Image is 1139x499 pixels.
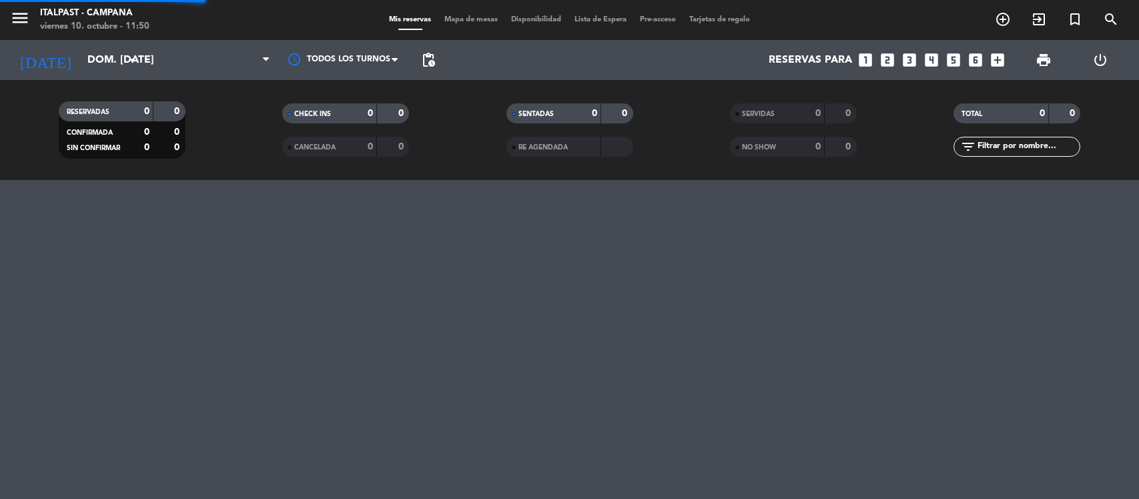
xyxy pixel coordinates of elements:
strong: 0 [174,127,182,137]
div: viernes 10. octubre - 11:50 [40,20,149,33]
span: Disponibilidad [504,16,568,23]
i: looks_two [879,51,896,69]
span: TOTAL [962,111,982,117]
i: menu [10,8,30,28]
span: SENTADAS [518,111,554,117]
strong: 0 [845,109,853,118]
span: SERVIDAS [742,111,775,117]
strong: 0 [174,143,182,152]
button: menu [10,8,30,33]
i: looks_3 [901,51,918,69]
span: CHECK INS [294,111,331,117]
span: pending_actions [420,52,436,68]
span: CONFIRMADA [67,129,113,136]
i: power_settings_new [1092,52,1108,68]
i: search [1103,11,1119,27]
strong: 0 [398,109,406,118]
strong: 0 [144,127,149,137]
i: looks_5 [945,51,962,69]
i: looks_4 [923,51,940,69]
strong: 0 [1070,109,1078,118]
i: add_box [989,51,1006,69]
span: Lista de Espera [568,16,633,23]
strong: 0 [815,109,821,118]
span: Pre-acceso [633,16,683,23]
strong: 0 [144,107,149,116]
i: looks_one [857,51,874,69]
strong: 0 [1040,109,1045,118]
strong: 0 [144,143,149,152]
strong: 0 [622,109,630,118]
i: exit_to_app [1031,11,1047,27]
i: [DATE] [10,45,81,75]
strong: 0 [368,109,373,118]
span: NO SHOW [742,144,776,151]
i: looks_6 [967,51,984,69]
strong: 0 [815,142,821,151]
span: RESERVADAS [67,109,109,115]
span: Mapa de mesas [438,16,504,23]
i: add_circle_outline [995,11,1011,27]
i: filter_list [960,139,976,155]
div: Italpast - Campana [40,7,149,20]
i: arrow_drop_down [124,52,140,68]
span: SIN CONFIRMAR [67,145,120,151]
div: LOG OUT [1072,40,1129,80]
strong: 0 [174,107,182,116]
strong: 0 [368,142,373,151]
span: Tarjetas de regalo [683,16,757,23]
strong: 0 [398,142,406,151]
span: Mis reservas [382,16,438,23]
strong: 0 [592,109,597,118]
span: CANCELADA [294,144,336,151]
span: Reservas para [769,54,852,67]
input: Filtrar por nombre... [976,139,1080,154]
span: print [1036,52,1052,68]
strong: 0 [845,142,853,151]
i: turned_in_not [1067,11,1083,27]
span: RE AGENDADA [518,144,568,151]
